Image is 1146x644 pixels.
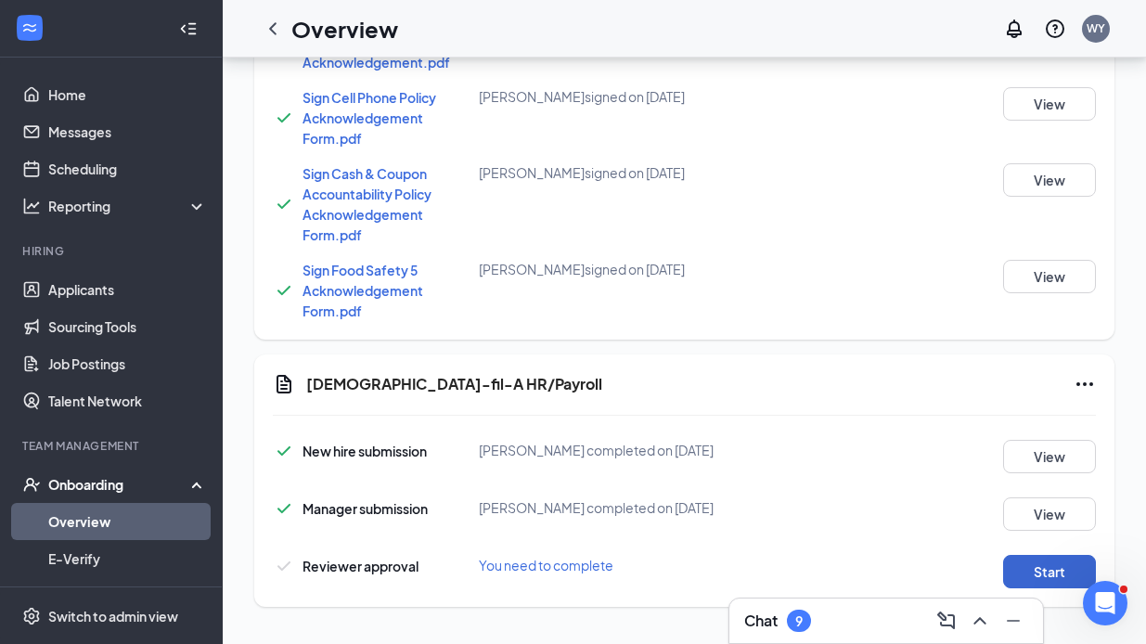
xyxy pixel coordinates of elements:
button: Start [1003,555,1096,588]
div: Team Management [22,438,203,454]
span: New hire submission [303,443,427,459]
a: Sign Cell Phone Policy Acknowledgement Form.pdf [303,89,436,147]
a: Sign Cash & Coupon Accountability Policy Acknowledgement Form.pdf [303,165,431,243]
svg: ComposeMessage [935,610,958,632]
div: [PERSON_NAME] signed on [DATE] [479,163,753,182]
a: Onboarding Documents [48,577,207,614]
div: WY [1087,20,1105,36]
h5: [DEMOGRAPHIC_DATA]-fil-A HR/Payroll [306,374,602,394]
button: View [1003,497,1096,531]
svg: Checkmark [273,279,295,302]
svg: Checkmark [273,107,295,129]
a: Scheduling [48,150,207,187]
a: E-Verify [48,540,207,577]
svg: Analysis [22,197,41,215]
a: Messages [48,113,207,150]
svg: Checkmark [273,555,295,577]
svg: Checkmark [273,193,295,215]
button: ChevronUp [965,606,995,636]
div: Switch to admin view [48,607,178,625]
svg: Checkmark [273,497,295,520]
a: Overview [48,503,207,540]
button: View [1003,440,1096,473]
svg: Minimize [1002,610,1024,632]
svg: ChevronLeft [262,18,284,40]
svg: Notifications [1003,18,1025,40]
a: Sourcing Tools [48,308,207,345]
span: You need to complete [479,557,613,573]
svg: Collapse [179,19,198,38]
a: Home [48,76,207,113]
h1: Overview [291,13,398,45]
div: Reporting [48,197,208,215]
div: Hiring [22,243,203,259]
div: Onboarding [48,475,191,494]
svg: Checkmark [273,440,295,462]
svg: WorkstreamLogo [20,19,39,37]
button: View [1003,163,1096,197]
div: [PERSON_NAME] signed on [DATE] [479,260,753,278]
a: Applicants [48,271,207,308]
svg: Settings [22,607,41,625]
button: View [1003,87,1096,121]
span: [PERSON_NAME] completed on [DATE] [479,499,714,516]
svg: Document [273,373,295,395]
a: Talent Network [48,382,207,419]
div: 9 [795,613,803,629]
span: Manager submission [303,500,428,517]
a: Sign Food Safety 5 Acknowledgement Form.pdf [303,262,423,319]
svg: Ellipses [1074,373,1096,395]
button: Minimize [998,606,1028,636]
svg: QuestionInfo [1044,18,1066,40]
svg: ChevronUp [969,610,991,632]
a: Job Postings [48,345,207,382]
iframe: Intercom live chat [1083,581,1127,625]
h3: Chat [744,611,778,631]
span: Reviewer approval [303,558,418,574]
button: View [1003,260,1096,293]
div: [PERSON_NAME] signed on [DATE] [479,87,753,106]
button: ComposeMessage [932,606,961,636]
span: [PERSON_NAME] completed on [DATE] [479,442,714,458]
svg: UserCheck [22,475,41,494]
